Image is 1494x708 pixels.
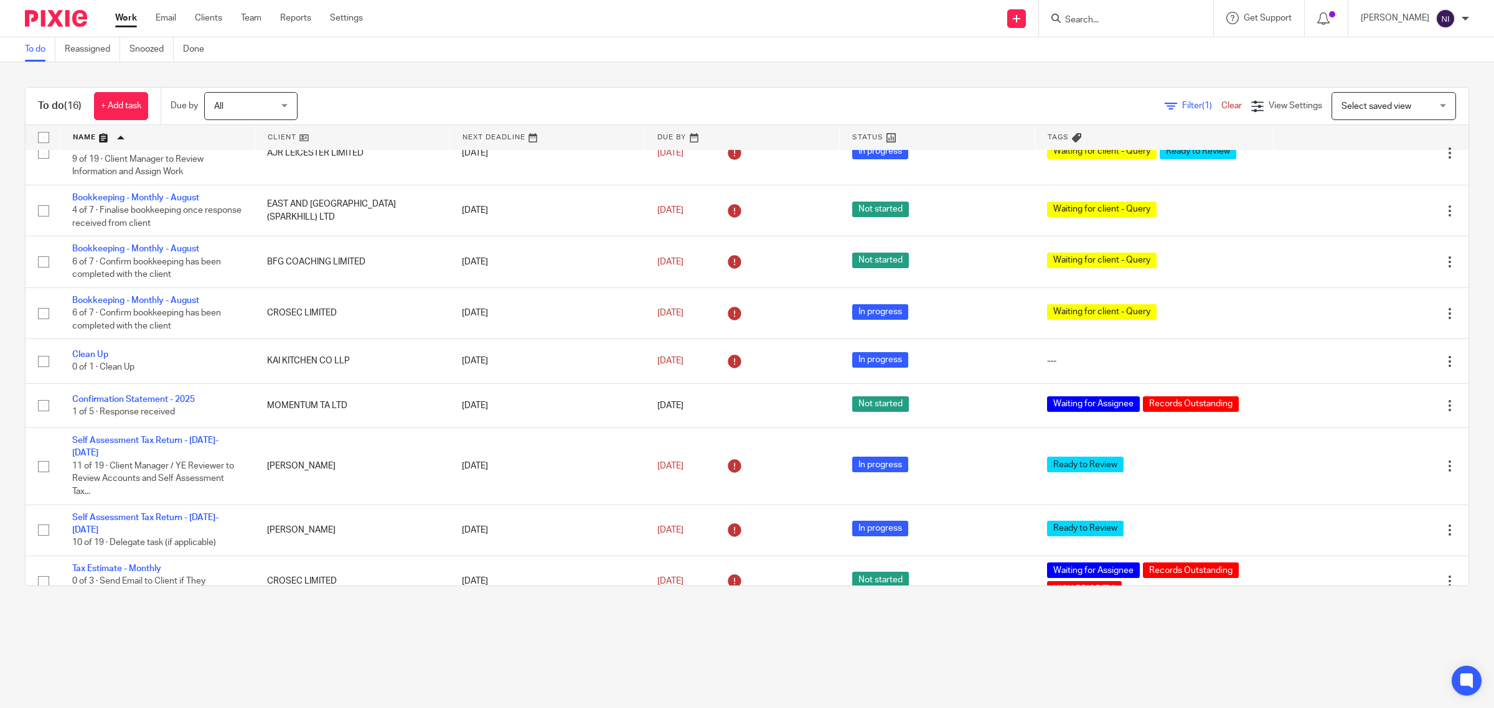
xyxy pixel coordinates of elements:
td: [DATE] [449,185,644,236]
a: Self Assessment Tax Return - [DATE]-[DATE] [72,513,218,534]
span: [DATE] [657,462,684,470]
span: (16) [64,101,82,111]
td: BFG COACHING LIMITED [255,236,449,287]
span: Filter [1182,101,1221,110]
span: Not started [852,202,909,217]
td: KAI KITCHEN CO LLP [255,339,449,383]
td: [DATE] [449,505,644,556]
span: Ready to Review [1047,521,1124,536]
a: Bookkeeping - Monthly - August [72,245,199,253]
td: [PERSON_NAME] [255,505,449,556]
span: In progress [852,352,908,368]
h1: To do [38,100,82,113]
td: [DATE] [449,236,644,287]
td: CROSEC LIMITED [255,287,449,338]
span: All [214,102,223,111]
span: [DATE] [657,401,684,410]
span: In progress [852,521,908,536]
img: Pixie [25,10,87,27]
td: [DATE] [449,287,644,338]
span: In progress [852,304,908,320]
span: In progress [852,457,908,472]
span: [DATE] [657,258,684,266]
span: Ready to Review [1047,457,1124,472]
span: [DATE] [657,526,684,534]
span: 10 of 19 · Delegate task (if applicable) [72,538,216,547]
td: [DATE] [449,383,644,427]
span: 4 of 7 · Finalise bookkeeping once response received from client [72,206,242,228]
a: Clear [1221,101,1242,110]
span: [DATE] [657,149,684,157]
a: Email [156,12,176,24]
span: Not started [852,396,909,412]
span: HIGH PRIORITY! [1047,581,1122,597]
span: Get Support [1244,14,1292,22]
span: [DATE] [657,577,684,585]
span: Tags [1048,134,1069,141]
a: Team [241,12,261,24]
span: Ready to Review [1160,144,1236,159]
span: 6 of 7 · Confirm bookkeeping has been completed with the client [72,309,221,330]
span: Waiting for client - Query [1047,304,1157,320]
a: Work [115,12,137,24]
span: [DATE] [657,206,684,215]
a: Reports [280,12,311,24]
a: Tax Estimate - Monthly [72,564,161,573]
span: View Settings [1269,101,1322,110]
span: 0 of 1 · Clean Up [72,363,134,372]
div: --- [1047,355,1261,367]
span: [DATE] [657,356,684,365]
span: Waiting for client - Query [1047,202,1157,217]
a: Done [183,37,214,62]
a: Confirmation Statement - 2025 [72,395,195,404]
td: MOMENTUM TA LTD [255,383,449,427]
span: Waiting for client - Query [1047,144,1157,159]
td: [DATE] [449,339,644,383]
p: Due by [171,100,198,112]
a: Bookkeeping - Monthly - August [72,193,199,202]
td: [DATE] [449,121,644,185]
a: Settings [330,12,363,24]
a: Self Assessment Tax Return - [DATE]-[DATE] [72,436,218,457]
span: In progress [852,144,908,159]
td: EAST AND [GEOGRAPHIC_DATA] (SPARKHILL) LTD [255,185,449,236]
span: Records Outstanding [1143,562,1239,578]
span: 6 of 7 · Confirm bookkeeping has been completed with the client [72,258,221,279]
span: Waiting for Assignee [1047,396,1140,412]
td: [DATE] [449,428,644,505]
span: Select saved view [1341,102,1411,111]
span: 11 of 19 · Client Manager / YE Reviewer to Review Accounts and Self Assessment Tax... [72,462,234,496]
a: Clients [195,12,222,24]
span: (1) [1202,101,1212,110]
a: Bookkeeping - Monthly - August [72,296,199,305]
span: 0 of 3 · Send Email to Client if They Complete Thier Own Bookkeeping [72,577,205,599]
span: Waiting for client - Query [1047,253,1157,268]
a: Reassigned [65,37,120,62]
span: Records Outstanding [1143,396,1239,412]
td: [PERSON_NAME] [255,428,449,505]
p: [PERSON_NAME] [1361,12,1429,24]
td: AJR LEICESTER LIMITED [255,121,449,185]
span: Waiting for Assignee [1047,562,1140,578]
td: CROSEC LIMITED [255,556,449,607]
a: To do [25,37,55,62]
span: Not started [852,253,909,268]
span: Not started [852,572,909,587]
span: 1 of 5 · Response received [72,408,175,416]
a: Clean Up [72,350,108,359]
input: Search [1064,15,1176,26]
a: + Add task [94,92,148,120]
span: 9 of 19 · Client Manager to Review Information and Assign Work [72,155,204,177]
td: [DATE] [449,556,644,607]
img: svg%3E [1435,9,1455,29]
a: Snoozed [129,37,174,62]
span: [DATE] [657,309,684,317]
